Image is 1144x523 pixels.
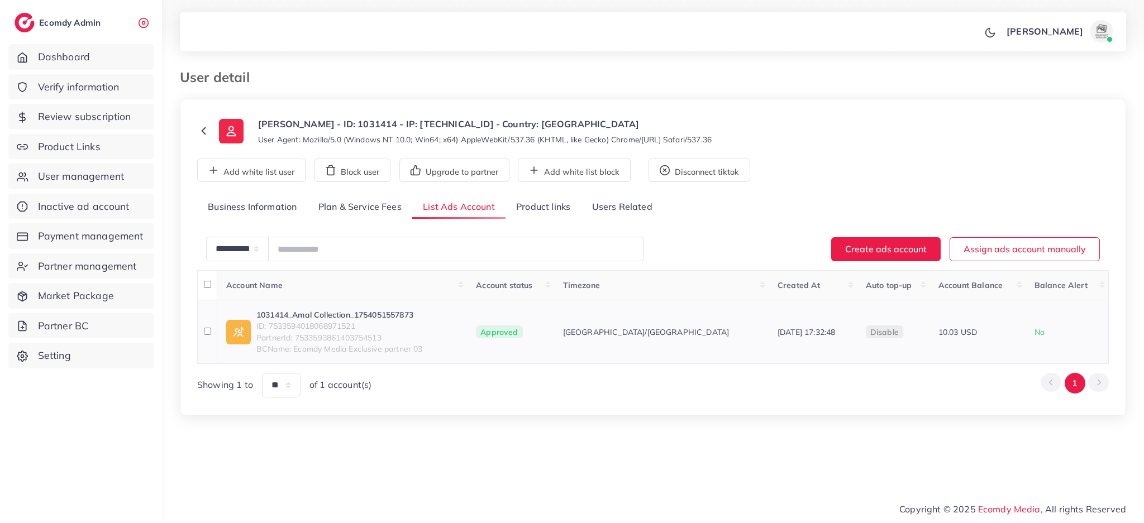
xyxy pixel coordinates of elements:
[8,253,154,279] a: Partner management
[314,159,390,182] button: Block user
[831,237,941,261] button: Create ads account
[8,74,154,100] a: Verify information
[38,199,130,214] span: Inactive ad account
[256,332,423,343] span: PartnerId: 7533593861403754513
[518,159,631,182] button: Add white list block
[38,50,90,64] span: Dashboard
[412,195,506,219] a: List Ads Account
[1041,373,1109,394] ul: Pagination
[778,280,821,290] span: Created At
[563,280,600,290] span: Timezone
[950,237,1100,261] button: Assign ads account manually
[39,17,103,28] h2: Ecomdy Admin
[8,194,154,219] a: Inactive ad account
[15,13,35,32] img: logo
[8,223,154,249] a: Payment management
[197,195,308,219] a: Business Information
[8,164,154,189] a: User management
[8,313,154,339] a: Partner BC
[38,259,137,274] span: Partner management
[38,319,89,333] span: Partner BC
[870,327,899,337] span: disable
[506,195,581,219] a: Product links
[226,280,283,290] span: Account Name
[38,229,144,243] span: Payment management
[38,80,120,94] span: Verify information
[1000,20,1117,42] a: [PERSON_NAME]avatar
[1007,25,1083,38] p: [PERSON_NAME]
[258,134,712,145] small: User Agent: Mozilla/5.0 (Windows NT 10.0; Win64; x64) AppleWebKit/537.36 (KHTML, like Gecko) Chro...
[180,69,259,85] h3: User detail
[226,320,251,344] img: ic-ad-info.7fc67b75.svg
[256,343,423,354] span: BCName: Ecomdy Media Exclusive partner 03
[8,343,154,368] a: Setting
[1041,502,1126,516] span: , All rights Reserved
[38,289,114,303] span: Market Package
[563,327,730,338] span: [GEOGRAPHIC_DATA]/[GEOGRAPHIC_DATA]
[8,104,154,129] a: Review subscription
[399,159,509,182] button: Upgrade to partner
[1035,327,1045,337] span: No
[978,503,1041,515] a: Ecomdy Media
[15,13,103,32] a: logoEcomdy Admin
[256,320,423,332] span: ID: 7533594018068971521
[38,140,101,154] span: Product Links
[309,378,371,391] span: of 1 account(s)
[8,44,154,70] a: Dashboard
[258,117,712,131] p: [PERSON_NAME] - ID: 1031414 - IP: [TECHNICAL_ID] - Country: [GEOGRAPHIC_DATA]
[1090,20,1113,42] img: avatar
[581,195,662,219] a: Users Related
[778,327,835,337] span: [DATE] 17:32:48
[308,195,412,219] a: Plan & Service Fees
[476,280,532,290] span: Account status
[1035,280,1088,290] span: Balance Alert
[38,109,131,124] span: Review subscription
[197,159,306,182] button: Add white list user
[649,159,750,182] button: Disconnect tiktok
[256,309,423,320] a: 1031414_Amal Collection_1754051557873
[38,348,71,363] span: Setting
[938,327,977,337] span: 10.03 USD
[219,119,244,143] img: ic-user-info.36bf1079.svg
[8,134,154,160] a: Product Links
[38,169,124,184] span: User management
[899,502,1126,516] span: Copyright © 2025
[938,280,1003,290] span: Account Balance
[866,280,912,290] span: Auto top-up
[476,325,522,339] span: Approved
[8,283,154,309] a: Market Package
[197,378,253,391] span: Showing 1 to
[1065,373,1085,394] button: Go to page 1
